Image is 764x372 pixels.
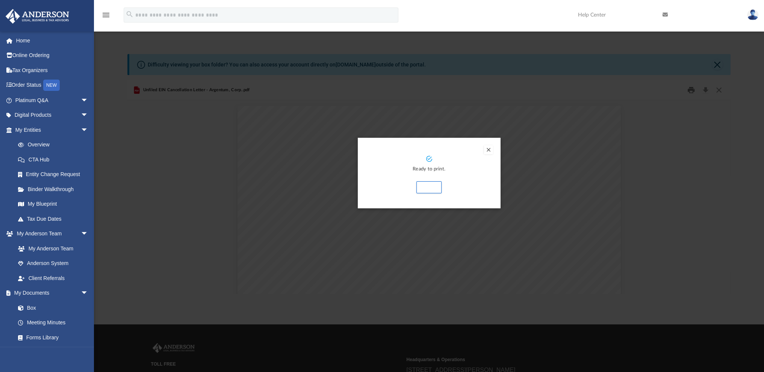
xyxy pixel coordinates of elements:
i: search [126,10,134,18]
a: Order StatusNEW [5,78,100,93]
a: Entity Change Request [11,167,100,182]
img: Anderson Advisors Platinum Portal [3,9,71,24]
a: My Documentsarrow_drop_down [5,286,96,301]
a: Notarize [11,345,96,360]
a: Platinum Q&Aarrow_drop_down [5,93,100,108]
span: arrow_drop_down [81,286,96,301]
a: My Anderson Team [11,241,92,256]
a: Anderson System [11,256,96,271]
button: Print [416,181,442,193]
a: CTA Hub [11,152,100,167]
a: Forms Library [11,330,92,345]
a: My Anderson Teamarrow_drop_down [5,226,96,241]
a: Tax Organizers [5,63,100,78]
div: NEW [43,80,60,91]
p: Ready to print. [365,165,493,174]
span: arrow_drop_down [81,93,96,108]
a: Binder Walkthrough [11,182,100,197]
a: Client Referrals [11,271,96,286]
i: menu [101,11,110,20]
span: arrow_drop_down [81,122,96,138]
a: Overview [11,137,100,152]
div: Preview [127,80,731,294]
a: Meeting Minutes [11,315,96,330]
span: arrow_drop_down [81,108,96,123]
a: Online Ordering [5,48,100,63]
a: Home [5,33,100,48]
a: My Blueprint [11,197,96,212]
a: My Entitiesarrow_drop_down [5,122,100,137]
a: menu [101,14,110,20]
img: User Pic [747,9,758,20]
span: arrow_drop_down [81,226,96,242]
a: Tax Due Dates [11,211,100,226]
a: Digital Productsarrow_drop_down [5,108,100,123]
a: Box [11,300,92,315]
